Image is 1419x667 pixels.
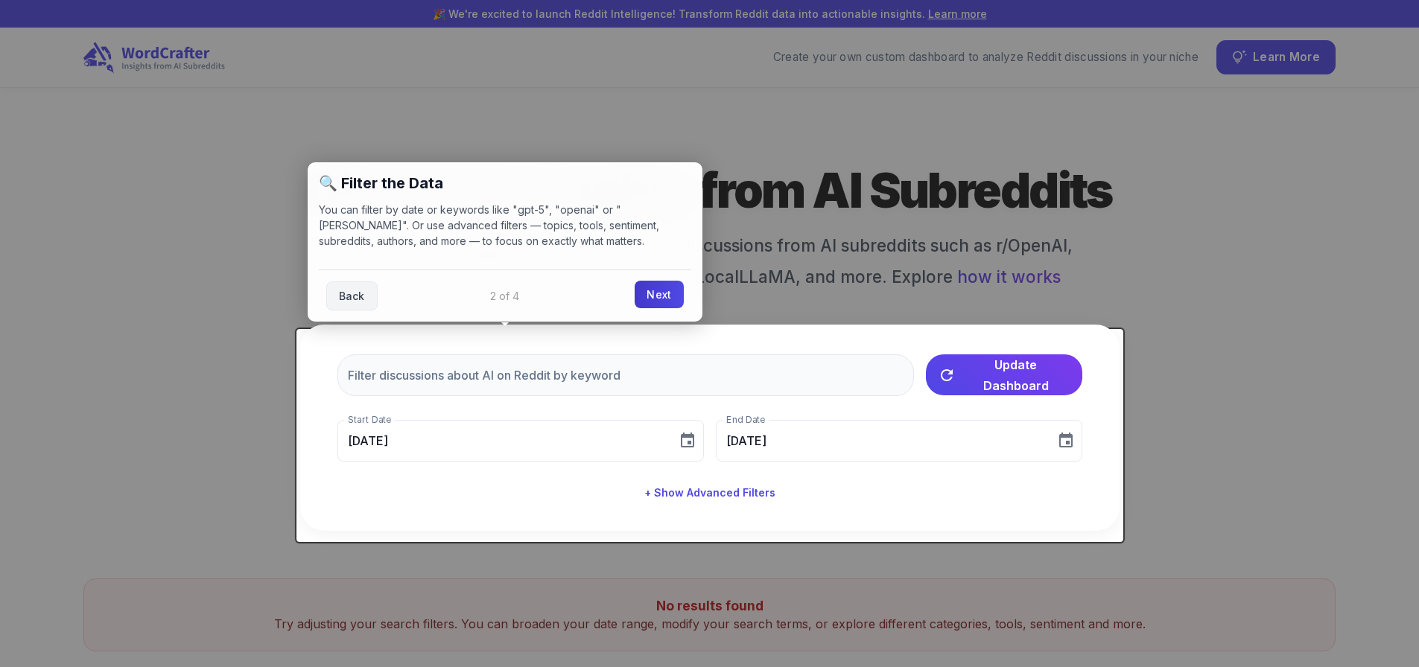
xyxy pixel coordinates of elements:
a: Back [326,281,378,310]
button: Update Dashboard [926,354,1082,395]
button: Choose date, selected date is Aug 17, 2025 [1051,426,1081,456]
button: Choose date, selected date is Aug 5, 2025 [673,426,702,456]
input: Filter discussions about AI on Reddit by keyword [337,354,914,396]
button: + Show Advanced Filters [638,479,781,507]
h2: 🔍 Filter the Data [319,173,691,193]
input: MM/DD/YYYY [716,420,1045,462]
label: End Date [726,413,765,426]
span: Update Dashboard [962,354,1070,396]
a: Next [635,281,683,308]
p: You can filter by date or keywords like "gpt-5", "openai" or "[PERSON_NAME]". Or use advanced fil... [319,202,691,249]
label: Start Date [348,413,391,426]
input: MM/DD/YYYY [337,420,667,462]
